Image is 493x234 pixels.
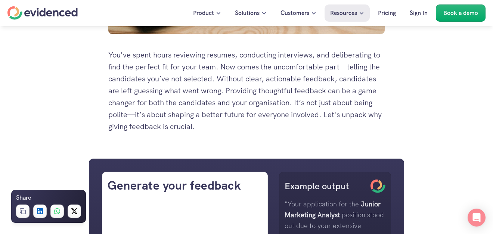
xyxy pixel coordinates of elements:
p: Book a demo [443,8,478,18]
p: Solutions [235,8,260,18]
a: Sign In [404,4,433,22]
p: Pricing [378,8,396,18]
div: Open Intercom Messenger [468,209,486,227]
h3: Generate your feedback [108,177,262,194]
p: Customers [280,8,309,18]
p: You've spent hours reviewing resumes, conducting interviews, and deliberating to find the perfect... [108,49,385,132]
p: Resources [330,8,357,18]
p: Product [193,8,214,18]
a: Book a demo [436,4,486,22]
p: Sign In [410,8,428,18]
a: Home [7,6,78,20]
a: Pricing [372,4,401,22]
h4: Example output [285,180,367,193]
strong: Junior Marketing Analyst [285,200,382,219]
h6: Share [16,193,31,203]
